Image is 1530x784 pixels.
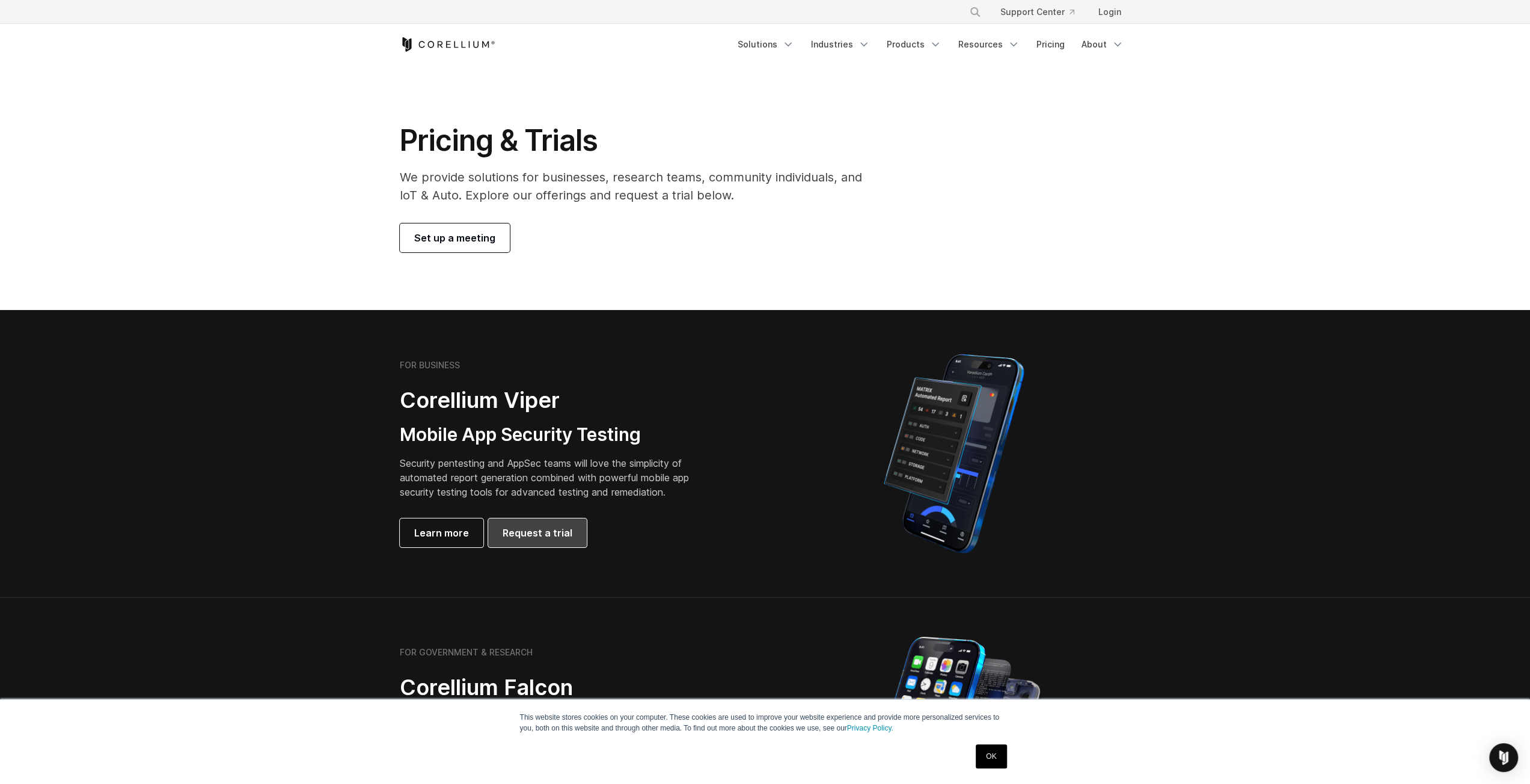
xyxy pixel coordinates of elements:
[400,424,708,446] h3: Mobile App Security Testing
[488,518,587,547] a: Request a trial
[1029,34,1072,55] a: Pricing
[991,1,1084,23] a: Support Center
[400,168,879,204] p: We provide solutions for businesses, research teams, community individuals, and IoT & Auto. Explo...
[400,360,460,371] h6: FOR BUSINESS
[951,34,1027,55] a: Resources
[730,34,801,55] a: Solutions
[1089,1,1131,23] a: Login
[400,674,736,701] h2: Corellium Falcon
[400,123,879,159] h1: Pricing & Trials
[400,518,483,547] a: Learn more
[976,744,1006,768] a: OK
[730,34,1131,55] div: Navigation Menu
[503,526,572,540] span: Request a trial
[1489,743,1518,772] div: Open Intercom Messenger
[400,456,708,499] p: Security pentesting and AppSec teams will love the simplicity of automated report generation comb...
[880,34,949,55] a: Products
[847,724,893,732] a: Privacy Policy.
[400,37,495,52] a: Corellium Home
[863,348,1044,559] img: Corellium MATRIX automated report on iPhone showing app vulnerability test results across securit...
[400,387,708,414] h2: Corellium Viper
[1074,34,1131,55] a: About
[400,223,510,252] a: Set up a meeting
[804,34,877,55] a: Industries
[520,712,1011,734] p: This website stores cookies on your computer. These cookies are used to improve your website expe...
[414,231,495,245] span: Set up a meeting
[400,647,533,658] h6: FOR GOVERNMENT & RESEARCH
[964,1,986,23] button: Search
[414,526,469,540] span: Learn more
[955,1,1131,23] div: Navigation Menu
